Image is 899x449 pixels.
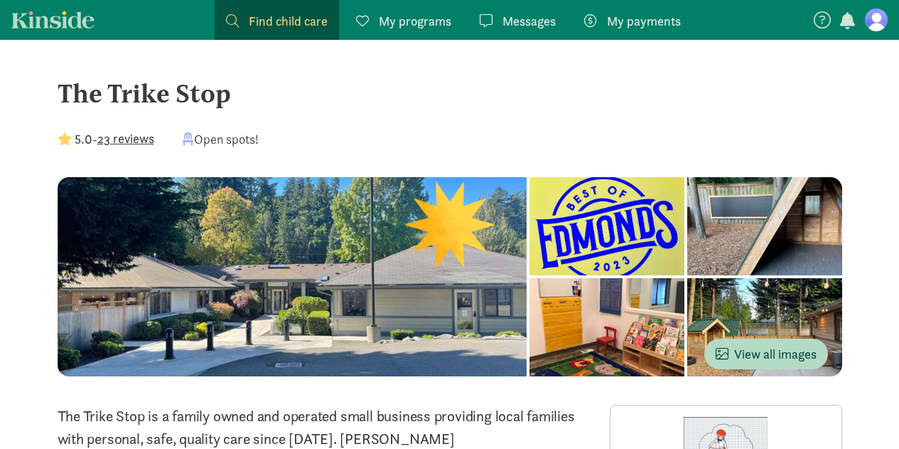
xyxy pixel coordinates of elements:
strong: 5.0 [75,131,92,147]
span: My programs [379,11,451,31]
span: Find child care [249,11,328,31]
div: Open spots! [183,130,259,149]
button: View all images [704,339,828,369]
div: The Trike Stop [58,74,842,112]
span: Messages [502,11,556,31]
div: - [58,130,154,149]
span: View all images [716,344,817,364]
a: Kinside [11,11,95,28]
span: My payments [607,11,681,31]
button: 23 reviews [97,129,154,148]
